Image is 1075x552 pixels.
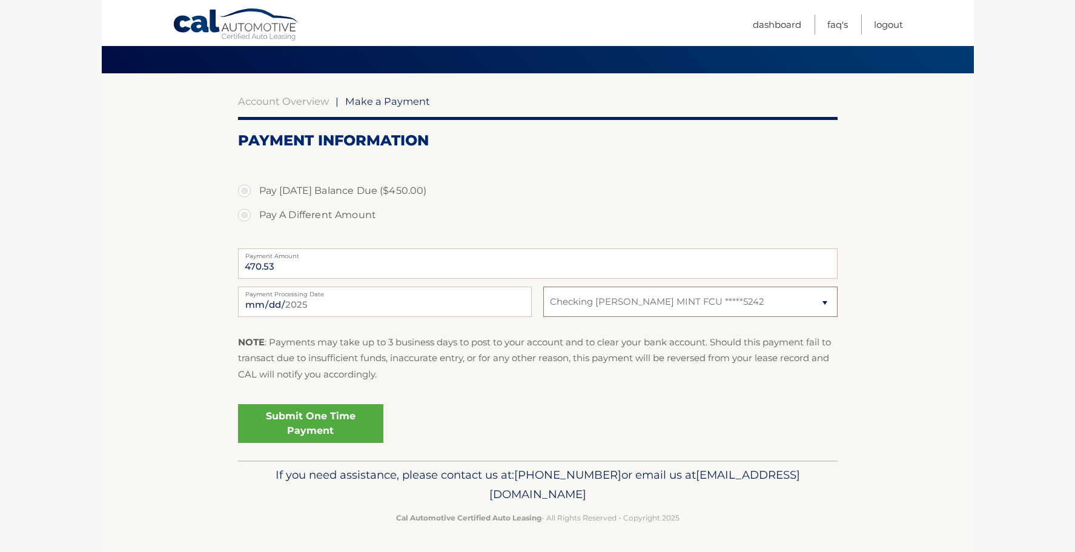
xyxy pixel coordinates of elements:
input: Payment Date [238,287,532,317]
p: If you need assistance, please contact us at: or email us at [246,465,830,504]
span: Make a Payment [345,95,430,107]
span: | [336,95,339,107]
strong: Cal Automotive Certified Auto Leasing [396,513,541,522]
h2: Payment Information [238,131,838,150]
span: [PHONE_NUMBER] [514,468,621,482]
label: Pay A Different Amount [238,203,838,227]
span: [EMAIL_ADDRESS][DOMAIN_NAME] [489,468,800,501]
label: Payment Amount [238,248,838,258]
a: Cal Automotive [173,8,300,43]
strong: NOTE [238,336,265,348]
input: Payment Amount [238,248,838,279]
p: - All Rights Reserved - Copyright 2025 [246,511,830,524]
a: Account Overview [238,95,329,107]
a: Submit One Time Payment [238,404,383,443]
a: FAQ's [827,15,848,35]
label: Payment Processing Date [238,287,532,296]
label: Pay [DATE] Balance Due ($450.00) [238,179,838,203]
a: Dashboard [753,15,801,35]
p: : Payments may take up to 3 business days to post to your account and to clear your bank account.... [238,334,838,382]
a: Logout [874,15,903,35]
